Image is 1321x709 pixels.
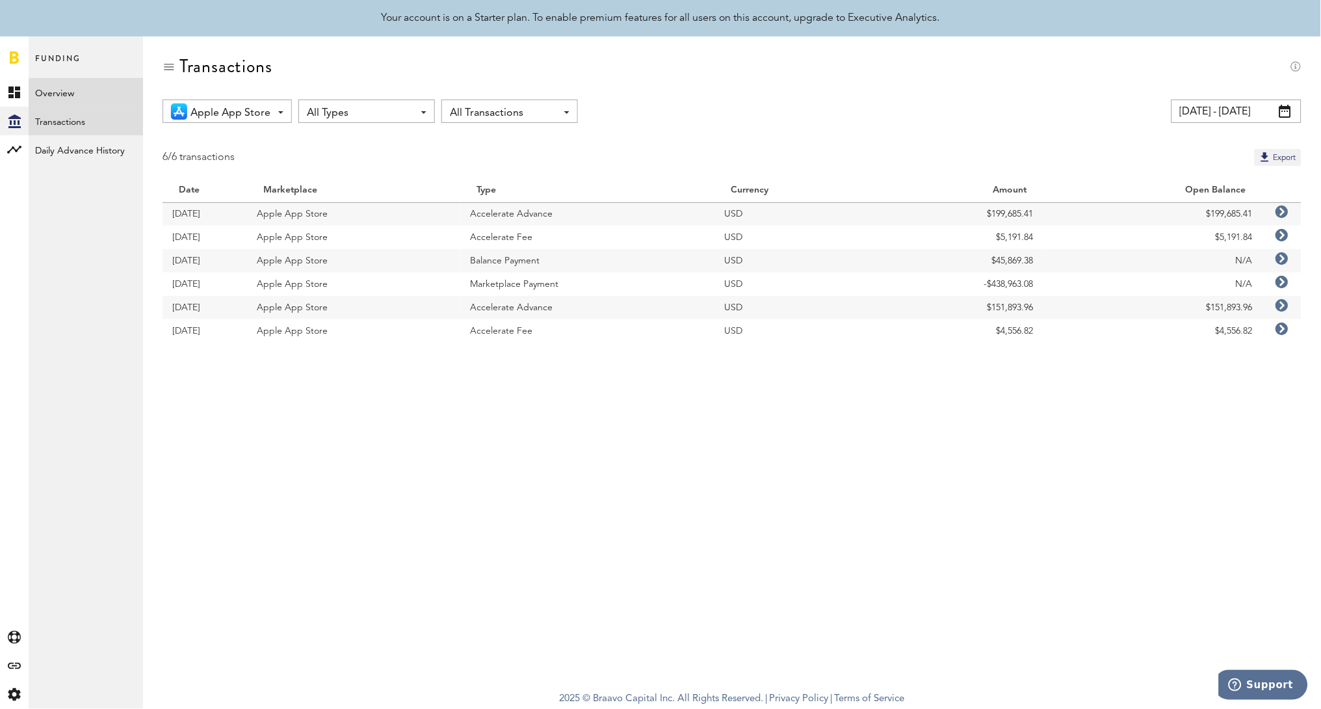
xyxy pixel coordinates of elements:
div: Your account is on a Starter plan. To enable premium features for all users on this account, upgr... [382,10,940,26]
th: Amount [880,179,1043,202]
td: N/A [1043,249,1262,273]
td: $4,556.82 [880,319,1043,343]
div: Transactions [179,56,272,77]
td: USD [715,202,881,226]
td: Apple App Store [247,226,460,249]
td: USD [715,249,881,273]
td: $45,869.38 [880,249,1043,273]
a: Daily Advance History [29,135,143,164]
td: Marketplace Payment [460,273,715,296]
div: 6/6 transactions [163,149,235,166]
span: Apple App Store [190,102,270,124]
td: Balance Payment [460,249,715,273]
th: Marketplace [247,179,460,202]
td: Accelerate Fee [460,226,715,249]
a: Terms of Service [835,694,905,704]
td: Accelerate Advance [460,296,715,319]
td: [DATE] [163,296,247,319]
td: -$438,963.08 [880,273,1043,296]
a: Overview [29,78,143,107]
span: All Types [307,102,413,124]
a: Transactions [29,107,143,135]
td: USD [715,226,881,249]
span: Funding [35,51,81,78]
iframe: Opens a widget where you can find more information [1219,670,1308,702]
td: $199,685.41 [1043,202,1262,226]
img: Export [1259,150,1272,163]
td: [DATE] [163,273,247,296]
td: $5,191.84 [1043,226,1262,249]
button: Export [1255,149,1301,166]
span: 2025 © Braavo Capital Inc. All Rights Reserved. [560,689,764,709]
th: Currency [715,179,881,202]
span: All Transactions [450,102,556,124]
td: $5,191.84 [880,226,1043,249]
td: $151,893.96 [1043,296,1262,319]
td: N/A [1043,273,1262,296]
img: 21.png [171,103,187,120]
td: USD [715,319,881,343]
th: Date [163,179,247,202]
td: [DATE] [163,202,247,226]
td: Accelerate Fee [460,319,715,343]
th: Type [460,179,715,202]
td: $4,556.82 [1043,319,1262,343]
td: $199,685.41 [880,202,1043,226]
td: Apple App Store [247,319,460,343]
td: Accelerate Advance [460,202,715,226]
td: [DATE] [163,226,247,249]
td: [DATE] [163,319,247,343]
td: Apple App Store [247,202,460,226]
td: USD [715,296,881,319]
td: $151,893.96 [880,296,1043,319]
td: [DATE] [163,249,247,273]
td: Apple App Store [247,296,460,319]
td: Apple App Store [247,273,460,296]
th: Open Balance [1043,179,1262,202]
a: Privacy Policy [770,694,829,704]
td: USD [715,273,881,296]
td: Apple App Store [247,249,460,273]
